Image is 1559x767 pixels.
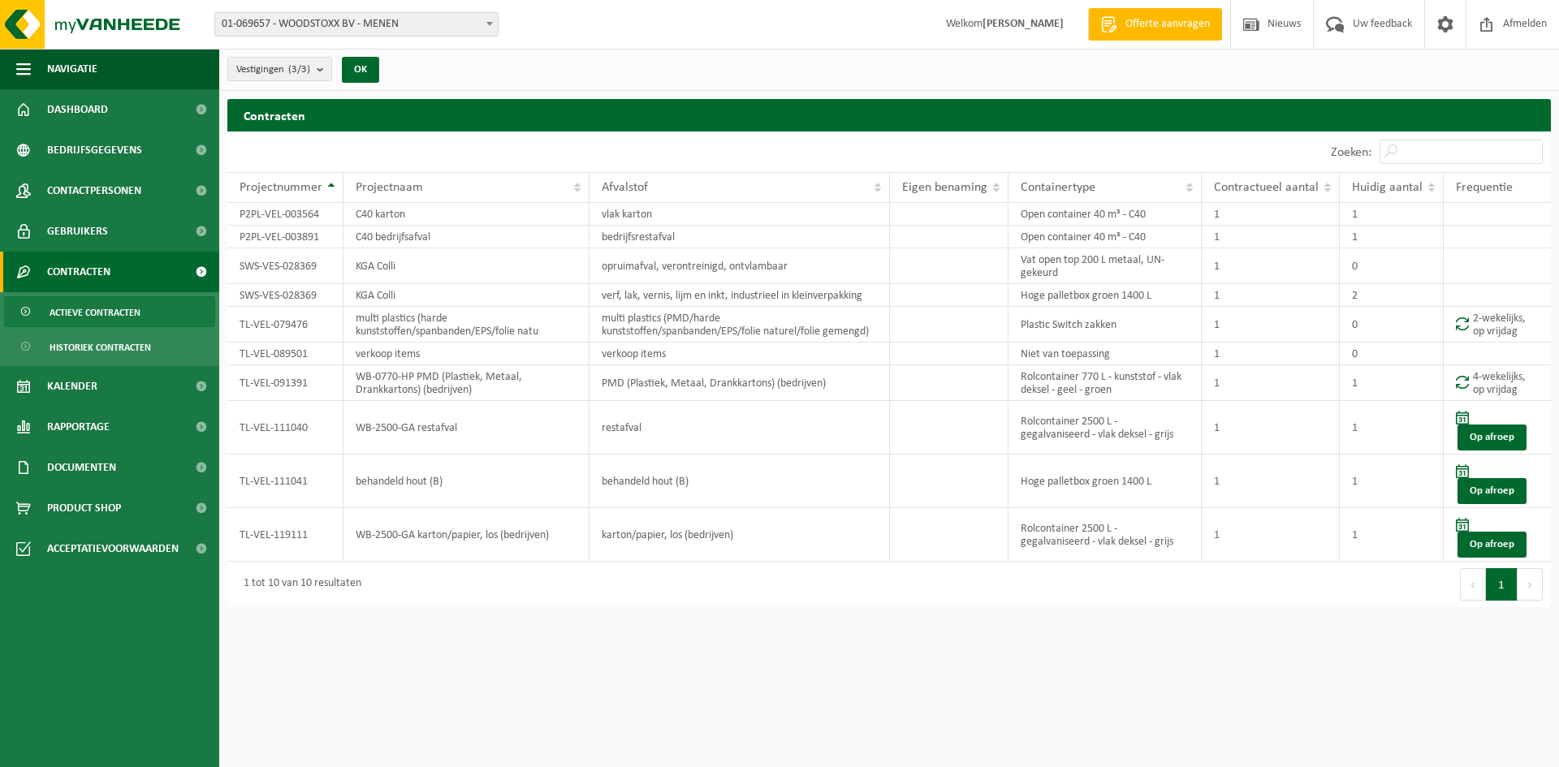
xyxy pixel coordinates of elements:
td: 1 [1340,508,1444,562]
td: TL-VEL-119111 [227,508,343,562]
td: multi plastics (PMD/harde kunststoffen/spanbanden/EPS/folie naturel/folie gemengd) [589,307,890,343]
span: Projectnummer [240,181,322,194]
td: C40 bedrijfsafval [343,226,589,248]
td: 0 [1340,343,1444,365]
td: C40 karton [343,203,589,226]
td: 1 [1202,248,1340,284]
td: 2 [1340,284,1444,307]
td: SWS-VES-028369 [227,248,343,284]
span: Frequentie [1456,181,1513,194]
td: 4-wekelijks, op vrijdag [1444,365,1551,401]
td: P2PL-VEL-003564 [227,203,343,226]
span: Contractueel aantal [1214,181,1319,194]
span: Eigen benaming [902,181,987,194]
td: bedrijfsrestafval [589,226,890,248]
button: Previous [1460,568,1486,601]
td: 1 [1202,343,1340,365]
td: vlak karton [589,203,890,226]
span: Vestigingen [236,58,310,82]
td: 1 [1202,365,1340,401]
span: Contracten [47,252,110,292]
count: (3/3) [288,64,310,75]
td: verkoop items [343,343,589,365]
div: 1 tot 10 van 10 resultaten [235,570,361,599]
a: Op afroep [1458,478,1527,504]
span: Documenten [47,447,116,488]
td: TL-VEL-079476 [227,307,343,343]
td: karton/papier, los (bedrijven) [589,508,890,562]
td: 1 [1340,226,1444,248]
td: TL-VEL-111040 [227,401,343,455]
td: 1 [1202,455,1340,508]
td: P2PL-VEL-003891 [227,226,343,248]
span: Afvalstof [602,181,648,194]
td: 1 [1202,284,1340,307]
span: Contactpersonen [47,170,141,211]
span: Product Shop [47,488,121,528]
a: Actieve contracten [4,296,215,327]
td: 1 [1340,365,1444,401]
td: Rolcontainer 2500 L - gegalvaniseerd - vlak deksel - grijs [1008,508,1202,562]
td: verkoop items [589,343,890,365]
span: Huidig aantal [1352,181,1423,194]
td: restafval [589,401,890,455]
button: Next [1518,568,1543,601]
span: Kalender [47,366,97,407]
td: behandeld hout (B) [589,455,890,508]
td: WB-0770-HP PMD (Plastiek, Metaal, Drankkartons) (bedrijven) [343,365,589,401]
strong: [PERSON_NAME] [982,18,1064,30]
td: 1 [1340,455,1444,508]
td: Plastic Switch zakken [1008,307,1202,343]
span: Projectnaam [356,181,423,194]
span: Dashboard [47,89,108,130]
a: Op afroep [1458,424,1527,450]
button: OK [342,57,379,83]
span: Historiek contracten [50,332,151,363]
button: 1 [1486,568,1518,601]
td: 1 [1202,203,1340,226]
h2: Contracten [227,99,1551,131]
label: Zoeken: [1331,146,1371,159]
td: Vat open top 200 L metaal, UN-gekeurd [1008,248,1202,284]
span: Bedrijfsgegevens [47,130,142,170]
td: KGA Colli [343,248,589,284]
td: 1 [1202,226,1340,248]
span: 01-069657 - WOODSTOXX BV - MENEN [215,13,498,36]
td: 0 [1340,307,1444,343]
td: Rolcontainer 770 L - kunststof - vlak deksel - geel - groen [1008,365,1202,401]
td: 1 [1340,401,1444,455]
td: 0 [1340,248,1444,284]
a: Historiek contracten [4,331,215,362]
td: KGA Colli [343,284,589,307]
a: Offerte aanvragen [1088,8,1222,41]
td: Hoge palletbox groen 1400 L [1008,284,1202,307]
span: Offerte aanvragen [1121,16,1214,32]
td: TL-VEL-091391 [227,365,343,401]
td: multi plastics (harde kunststoffen/spanbanden/EPS/folie natu [343,307,589,343]
td: 1 [1202,401,1340,455]
td: WB-2500-GA restafval [343,401,589,455]
span: 01-069657 - WOODSTOXX BV - MENEN [214,12,499,37]
td: Open container 40 m³ - C40 [1008,203,1202,226]
span: Acceptatievoorwaarden [47,528,179,569]
td: SWS-VES-028369 [227,284,343,307]
td: behandeld hout (B) [343,455,589,508]
span: Actieve contracten [50,297,140,328]
button: Vestigingen(3/3) [227,57,332,81]
td: Niet van toepassing [1008,343,1202,365]
span: Containertype [1021,181,1095,194]
td: WB-2500-GA karton/papier, los (bedrijven) [343,508,589,562]
td: Rolcontainer 2500 L - gegalvaniseerd - vlak deksel - grijs [1008,401,1202,455]
a: Op afroep [1458,532,1527,558]
td: opruimafval, verontreinigd, ontvlambaar [589,248,890,284]
span: Gebruikers [47,211,108,252]
td: PMD (Plastiek, Metaal, Drankkartons) (bedrijven) [589,365,890,401]
td: 1 [1202,508,1340,562]
td: TL-VEL-089501 [227,343,343,365]
td: TL-VEL-111041 [227,455,343,508]
td: Hoge palletbox groen 1400 L [1008,455,1202,508]
td: 1 [1202,307,1340,343]
span: Navigatie [47,49,97,89]
td: Open container 40 m³ - C40 [1008,226,1202,248]
td: 2-wekelijks, op vrijdag [1444,307,1551,343]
